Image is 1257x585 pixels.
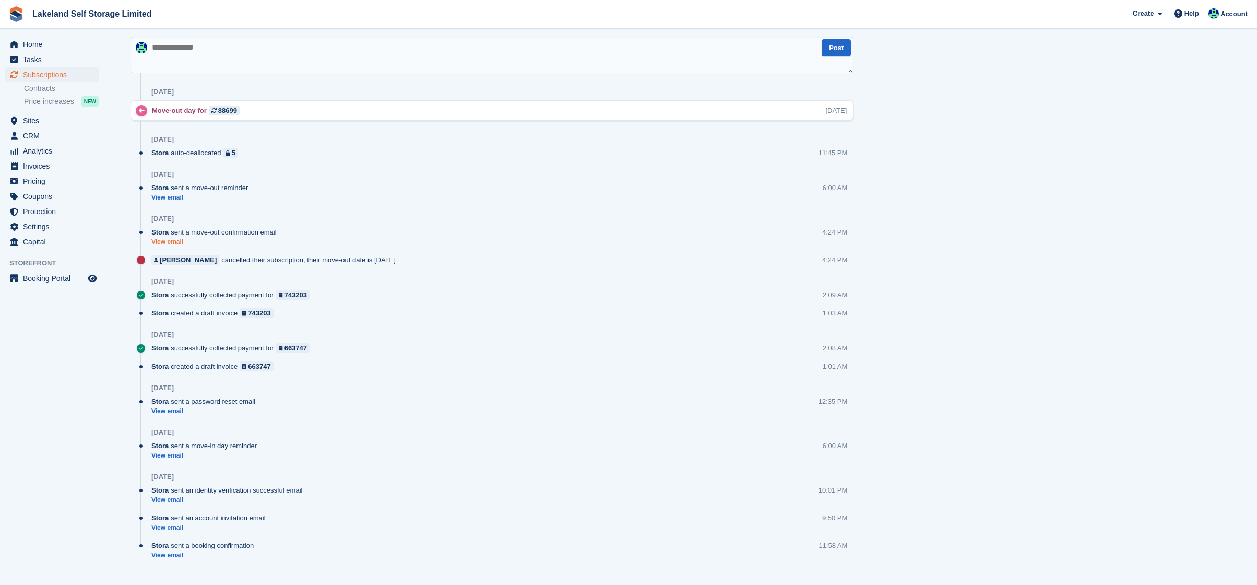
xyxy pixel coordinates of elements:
[218,106,237,115] div: 88699
[5,174,99,189] a: menu
[151,148,169,158] span: Stora
[151,193,253,202] a: View email
[151,428,174,437] div: [DATE]
[151,135,174,144] div: [DATE]
[152,106,245,115] div: Move-out day for
[151,541,259,551] div: sent a booking confirmation
[151,396,169,406] span: Stora
[24,96,99,107] a: Price increases NEW
[5,235,99,249] a: menu
[151,277,174,286] div: [DATE]
[822,39,851,56] button: Post
[151,238,282,247] a: View email
[1208,8,1219,19] img: Steve Aynsley
[823,183,848,193] div: 6:00 AM
[151,473,174,481] div: [DATE]
[5,144,99,158] a: menu
[23,144,86,158] span: Analytics
[23,235,86,249] span: Capital
[24,97,74,107] span: Price increases
[151,441,169,451] span: Stora
[136,42,147,53] img: Steve Aynsley
[151,485,169,495] span: Stora
[151,255,401,265] div: cancelled their subscription, their move-out date is [DATE]
[151,308,279,318] div: created a draft invoice
[823,290,848,300] div: 2:09 AM
[23,67,86,82] span: Subscriptions
[284,343,307,353] div: 663747
[8,6,24,22] img: stora-icon-8386f47178a22dfd0bd8f6a31ec36ba5ce8667c1dd55bd0f319d3a0aa187defe.svg
[5,204,99,219] a: menu
[151,523,271,532] a: View email
[151,396,260,406] div: sent a password reset email
[151,331,174,339] div: [DATE]
[151,290,315,300] div: successfully collected payment for
[284,290,307,300] div: 743203
[5,67,99,82] a: menu
[23,219,86,234] span: Settings
[151,361,279,371] div: created a draft invoice
[825,106,847,115] div: [DATE]
[5,271,99,286] a: menu
[151,407,260,416] a: View email
[1184,8,1199,19] span: Help
[5,52,99,67] a: menu
[23,113,86,128] span: Sites
[151,290,169,300] span: Stora
[819,148,848,158] div: 11:45 PM
[151,384,174,392] div: [DATE]
[822,255,847,265] div: 4:24 PM
[823,308,848,318] div: 1:03 AM
[819,541,847,551] div: 11:58 AM
[823,361,848,371] div: 1:01 AM
[823,441,848,451] div: 6:00 AM
[276,290,310,300] a: 743203
[209,106,240,115] a: 88699
[160,255,217,265] div: [PERSON_NAME]
[5,128,99,143] a: menu
[23,159,86,173] span: Invoices
[86,272,99,285] a: Preview store
[151,485,307,495] div: sent an identity verification successful email
[151,227,282,237] div: sent a move-out confirmation email
[151,513,271,523] div: sent an account invitation email
[81,96,99,107] div: NEW
[23,52,86,67] span: Tasks
[822,227,847,237] div: 4:24 PM
[823,343,848,353] div: 2:08 AM
[151,255,219,265] a: [PERSON_NAME]
[151,88,174,96] div: [DATE]
[23,204,86,219] span: Protection
[23,189,86,204] span: Coupons
[240,308,274,318] a: 743203
[276,343,310,353] a: 663747
[151,148,243,158] div: auto-deallocated
[223,148,238,158] a: 5
[151,183,169,193] span: Stora
[23,271,86,286] span: Booking Portal
[819,485,848,495] div: 10:01 PM
[151,441,262,451] div: sent a move-in day reminder
[240,361,274,371] a: 663747
[151,215,174,223] div: [DATE]
[151,227,169,237] span: Stora
[248,361,270,371] div: 663747
[151,496,307,505] a: View email
[151,343,315,353] div: successfully collected payment for
[23,128,86,143] span: CRM
[151,170,174,179] div: [DATE]
[151,451,262,460] a: View email
[5,159,99,173] a: menu
[151,551,259,560] a: View email
[822,513,847,523] div: 9:50 PM
[5,219,99,234] a: menu
[28,5,156,22] a: Lakeland Self Storage Limited
[151,308,169,318] span: Stora
[151,361,169,371] span: Stora
[23,174,86,189] span: Pricing
[232,148,235,158] div: 5
[151,513,169,523] span: Stora
[5,37,99,52] a: menu
[5,113,99,128] a: menu
[9,258,104,268] span: Storefront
